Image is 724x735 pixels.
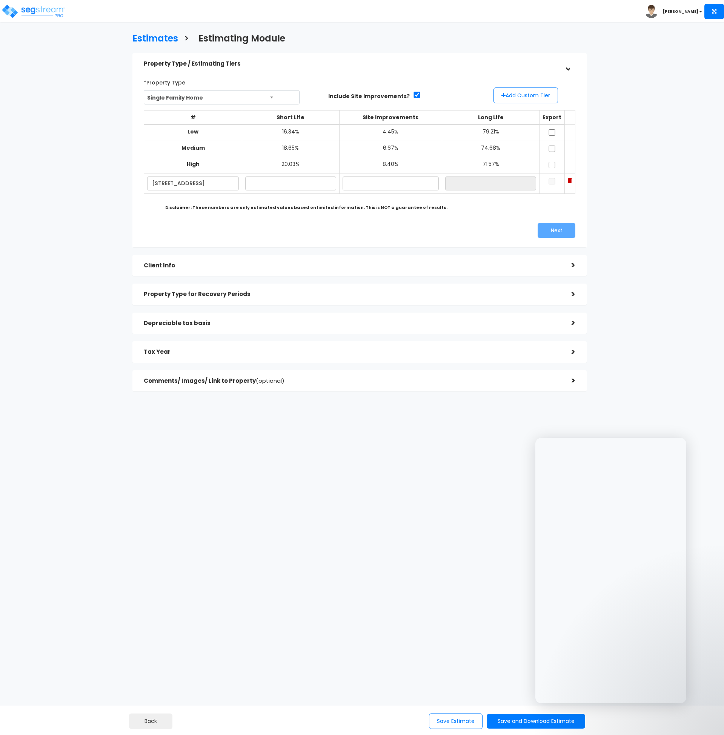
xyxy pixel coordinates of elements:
[256,377,284,385] span: (optional)
[165,204,447,210] b: Disclaimer: These numbers are only estimated values based on limited information. This is NOT a g...
[442,157,540,173] td: 71.57%
[198,34,285,45] h3: Estimating Module
[144,349,560,355] h5: Tax Year
[663,9,698,14] b: [PERSON_NAME]
[129,714,172,729] a: Back
[188,128,198,135] b: Low
[540,110,565,125] th: Export
[493,87,558,103] button: Add Custom Tier
[442,124,540,141] td: 79.21%
[339,157,442,173] td: 8.40%
[442,141,540,157] td: 74.68%
[560,375,575,387] div: >
[144,378,560,384] h5: Comments/ Images/ Link to Property
[487,714,585,729] button: Save and Download Estimate
[181,144,205,152] b: Medium
[144,110,242,125] th: #
[144,90,300,104] span: Single Family Home
[645,5,658,18] img: avatar.png
[242,110,339,125] th: Short Life
[339,141,442,157] td: 6.67%
[568,178,572,183] img: Trash Icon
[132,34,178,45] h3: Estimates
[560,288,575,300] div: >
[560,317,575,329] div: >
[668,709,686,727] iframe: Intercom live chat
[535,438,686,703] iframe: Intercom live chat
[144,91,299,105] span: Single Family Home
[187,160,200,168] b: High
[429,714,483,729] button: Save Estimate
[1,4,65,19] img: logo_pro_r.png
[144,61,560,67] h5: Property Type / Estimating Tiers
[242,141,339,157] td: 18.65%
[562,56,574,71] div: >
[560,346,575,358] div: >
[127,26,178,49] a: Estimates
[193,26,285,49] a: Estimating Module
[339,124,442,141] td: 4.45%
[144,76,185,86] label: *Property Type
[144,262,560,269] h5: Client Info
[242,124,339,141] td: 16.34%
[339,110,442,125] th: Site Improvements
[144,320,560,327] h5: Depreciable tax basis
[442,110,540,125] th: Long Life
[328,92,410,100] label: Include Site Improvements?
[184,34,189,45] h3: >
[242,157,339,173] td: 20.03%
[560,259,575,271] div: >
[538,223,575,238] button: Next
[144,291,560,298] h5: Property Type for Recovery Periods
